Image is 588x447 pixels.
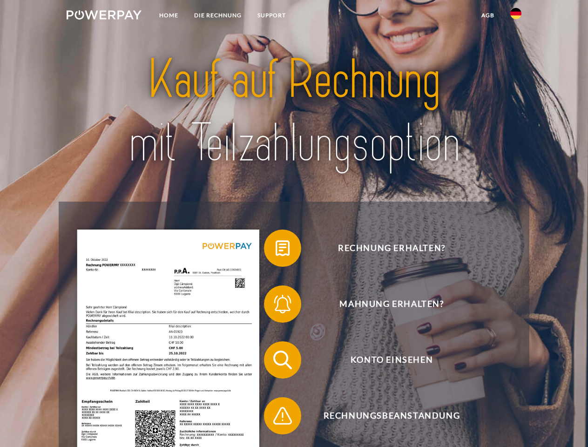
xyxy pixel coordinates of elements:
img: qb_warning.svg [271,404,294,427]
a: SUPPORT [250,7,294,24]
span: Rechnungsbeanstandung [277,397,506,434]
span: Konto einsehen [277,341,506,379]
img: qb_bill.svg [271,237,294,260]
img: qb_search.svg [271,348,294,372]
img: logo-powerpay-white.svg [67,10,142,20]
button: Mahnung erhalten? [264,285,506,323]
span: Rechnung erhalten? [277,230,506,267]
img: de [510,8,521,19]
button: Rechnungsbeanstandung [264,397,506,434]
span: Mahnung erhalten? [277,285,506,323]
a: Home [151,7,186,24]
a: agb [473,7,502,24]
button: Konto einsehen [264,341,506,379]
img: qb_bell.svg [271,292,294,316]
a: DIE RECHNUNG [186,7,250,24]
button: Rechnung erhalten? [264,230,506,267]
img: title-powerpay_de.svg [89,45,499,178]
